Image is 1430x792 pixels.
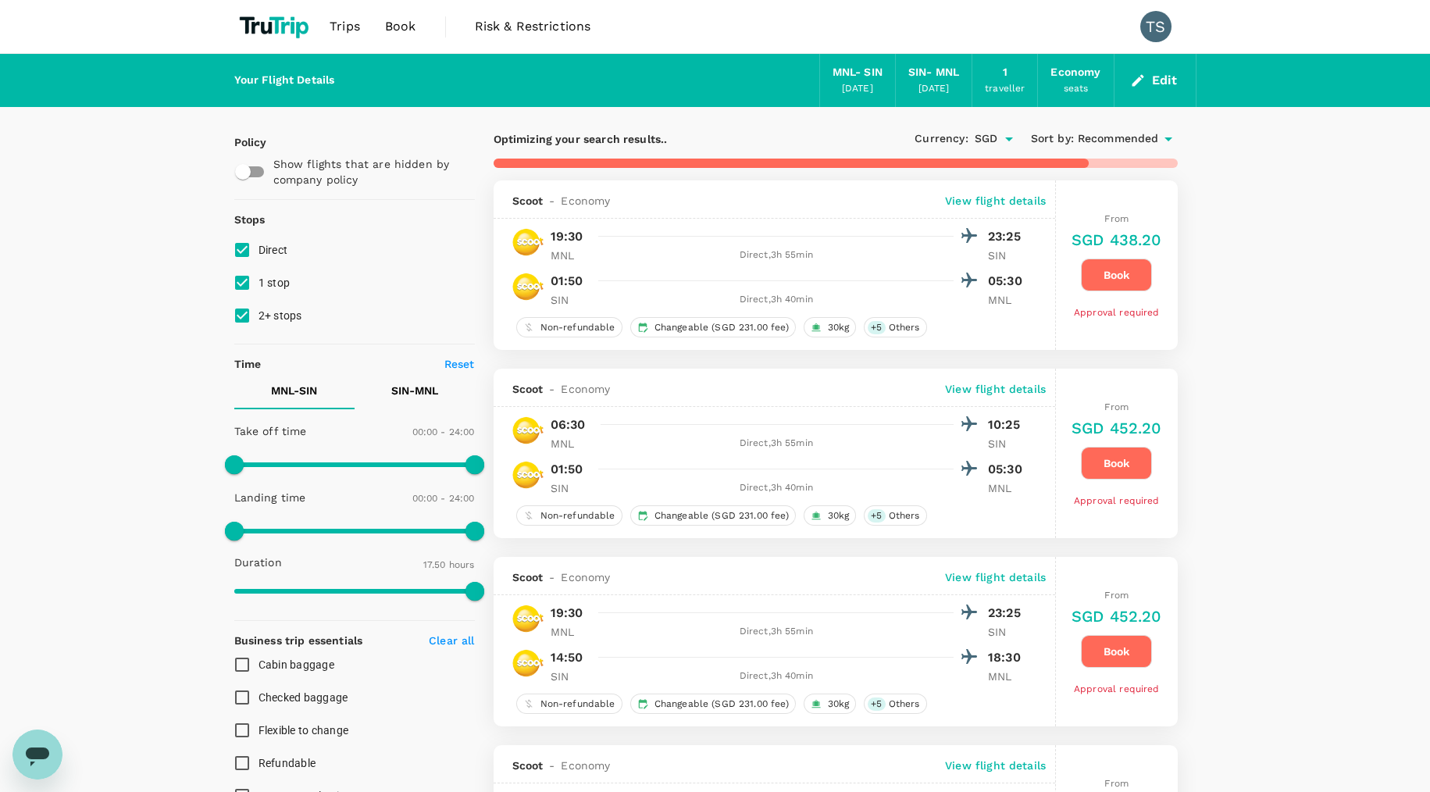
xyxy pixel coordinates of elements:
[551,272,583,291] p: 01:50
[551,227,583,246] p: 19:30
[1078,130,1159,148] span: Recommended
[259,724,349,737] span: Flexible to change
[864,505,926,526] div: +5Others
[945,381,1046,397] p: View flight details
[822,509,856,523] span: 30kg
[512,459,544,491] img: TR
[512,381,544,397] span: Scoot
[868,697,885,711] span: + 5
[1081,635,1152,668] button: Book
[988,624,1027,640] p: SIN
[259,244,288,256] span: Direct
[551,460,583,479] p: 01:50
[998,128,1020,150] button: Open
[988,436,1027,451] p: SIN
[883,697,926,711] span: Others
[1104,778,1129,789] span: From
[804,694,857,714] div: 30kg
[1050,64,1100,81] div: Economy
[1081,259,1152,291] button: Book
[988,669,1027,684] p: MNL
[259,757,316,769] span: Refundable
[599,436,954,451] div: Direct , 3h 55min
[1140,11,1171,42] div: TS
[12,730,62,780] iframe: Button to launch messaging window
[512,271,544,302] img: TR
[234,356,262,372] p: Time
[234,213,266,226] strong: Stops
[630,694,796,714] div: Changeable (SGD 231.00 fee)
[259,658,334,671] span: Cabin baggage
[599,292,954,308] div: Direct , 3h 40min
[1072,604,1162,629] h6: SGD 452.20
[842,81,873,97] div: [DATE]
[512,415,544,446] img: TR
[385,17,416,36] span: Book
[1081,447,1152,480] button: Book
[444,356,475,372] p: Reset
[475,17,591,36] span: Risk & Restrictions
[630,317,796,337] div: Changeable (SGD 231.00 fee)
[988,416,1027,434] p: 10:25
[234,490,306,505] p: Landing time
[988,272,1027,291] p: 05:30
[534,509,622,523] span: Non-refundable
[330,17,360,36] span: Trips
[512,603,544,634] img: TR
[259,691,348,704] span: Checked baggage
[804,505,857,526] div: 30kg
[599,248,954,263] div: Direct , 3h 55min
[908,64,959,81] div: SIN - MNL
[551,480,590,496] p: SIN
[543,569,561,585] span: -
[512,193,544,209] span: Scoot
[945,758,1046,773] p: View flight details
[551,416,586,434] p: 06:30
[271,383,317,398] p: MNL - SIN
[534,697,622,711] span: Non-refundable
[259,309,302,322] span: 2+ stops
[804,317,857,337] div: 30kg
[1074,307,1160,318] span: Approval required
[561,758,610,773] span: Economy
[945,193,1046,209] p: View flight details
[915,130,968,148] span: Currency :
[561,381,610,397] span: Economy
[412,493,475,504] span: 00:00 - 24:00
[864,694,926,714] div: +5Others
[234,634,363,647] strong: Business trip essentials
[985,81,1025,97] div: traveller
[988,648,1027,667] p: 18:30
[599,669,954,684] div: Direct , 3h 40min
[551,248,590,263] p: MNL
[516,694,622,714] div: Non-refundable
[1127,68,1183,93] button: Edit
[630,505,796,526] div: Changeable (SGD 231.00 fee)
[561,193,610,209] span: Economy
[918,81,950,97] div: [DATE]
[234,423,307,439] p: Take off time
[883,509,926,523] span: Others
[429,633,474,648] p: Clear all
[543,193,561,209] span: -
[551,436,590,451] p: MNL
[512,758,544,773] span: Scoot
[512,569,544,585] span: Scoot
[234,72,335,89] div: Your Flight Details
[543,758,561,773] span: -
[561,569,610,585] span: Economy
[988,248,1027,263] p: SIN
[1064,81,1089,97] div: seats
[512,227,544,258] img: TR
[234,9,318,44] img: TruTrip logo
[1074,495,1160,506] span: Approval required
[551,604,583,623] p: 19:30
[543,381,561,397] span: -
[988,604,1027,623] p: 23:25
[1072,416,1162,441] h6: SGD 452.20
[599,480,954,496] div: Direct , 3h 40min
[1104,401,1129,412] span: From
[551,292,590,308] p: SIN
[1074,683,1160,694] span: Approval required
[234,134,248,150] p: Policy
